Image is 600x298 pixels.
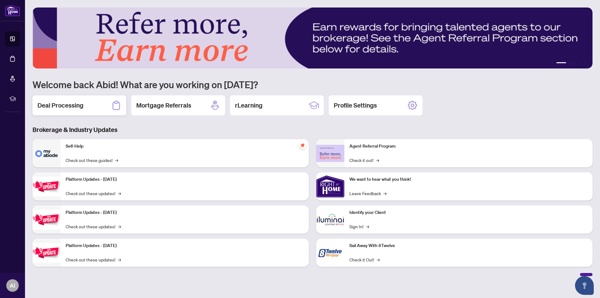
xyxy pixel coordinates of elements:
span: → [377,256,380,263]
img: We want to hear what you think! [316,172,344,200]
span: → [383,190,387,197]
img: logo [5,5,20,16]
h2: Profile Settings [334,101,377,110]
img: Platform Updates - June 23, 2025 [32,243,61,263]
button: 2 [569,62,571,65]
button: 3 [574,62,576,65]
a: Check it Out!→ [349,256,380,263]
span: → [376,157,379,164]
p: Platform Updates - [DATE] [66,209,304,216]
p: We want to hear what you think! [349,176,587,183]
p: Identify your Client [349,209,587,216]
a: Leave Feedback→ [349,190,387,197]
h2: Deal Processing [37,101,83,110]
h2: Mortgage Referrals [136,101,191,110]
h2: rLearning [235,101,262,110]
span: pushpin [299,142,306,149]
p: Sail Away With 8Twelve [349,242,587,249]
a: Check out these updates!→ [66,190,121,197]
span: → [115,157,118,164]
img: Slide 0 [32,8,592,68]
button: Open asap [575,276,594,295]
span: AI [10,281,15,290]
img: Sail Away With 8Twelve [316,239,344,267]
a: Check out these updates!→ [66,223,121,230]
p: Platform Updates - [DATE] [66,176,304,183]
h3: Brokerage & Industry Updates [32,125,592,134]
img: Platform Updates - July 8, 2025 [32,210,61,230]
span: → [118,190,121,197]
a: Check out these guides!→ [66,157,118,164]
span: → [118,223,121,230]
p: Self-Help [66,143,304,150]
p: Platform Updates - [DATE] [66,242,304,249]
span: → [366,223,369,230]
img: Identify your Client [316,205,344,234]
img: Agent Referral Program [316,145,344,162]
span: → [118,256,121,263]
h1: Welcome back Abid! What are you working on [DATE]? [32,78,592,90]
a: Check it out!→ [349,157,379,164]
p: Agent Referral Program [349,143,587,150]
button: 4 [579,62,581,65]
img: Self-Help [32,139,61,167]
a: Sign In!→ [349,223,369,230]
button: 1 [556,62,566,65]
img: Platform Updates - July 21, 2025 [32,177,61,196]
button: 5 [584,62,586,65]
a: Check out these updates!→ [66,256,121,263]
